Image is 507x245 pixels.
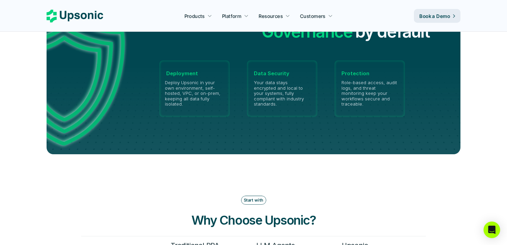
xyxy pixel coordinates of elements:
[484,222,500,238] div: Open Intercom Messenger
[254,70,310,77] p: Data Security
[180,10,216,22] a: Products
[185,12,205,20] p: Products
[419,12,450,20] p: Book a Demo
[341,80,398,107] p: Role-based access, audit logs, and threat monitoring keep your workflows secure and traceable.
[150,212,357,229] h3: Why Choose Upsonic?
[355,20,430,43] h2: by default
[165,80,224,107] p: Deploy Upsonic in your own environment, self-hosted, VPC, or on-prem, keeping all data fully isol...
[262,20,352,43] h2: Governance
[414,9,460,23] a: Book a Demo
[222,12,241,20] p: Platform
[259,12,283,20] p: Resources
[254,80,310,107] p: Your data stays encrypted and local to your systems, fully compliant with industry standards.
[166,70,223,77] p: Deployment
[300,12,326,20] p: Customers
[341,70,398,77] p: Protection
[244,198,264,203] p: Start with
